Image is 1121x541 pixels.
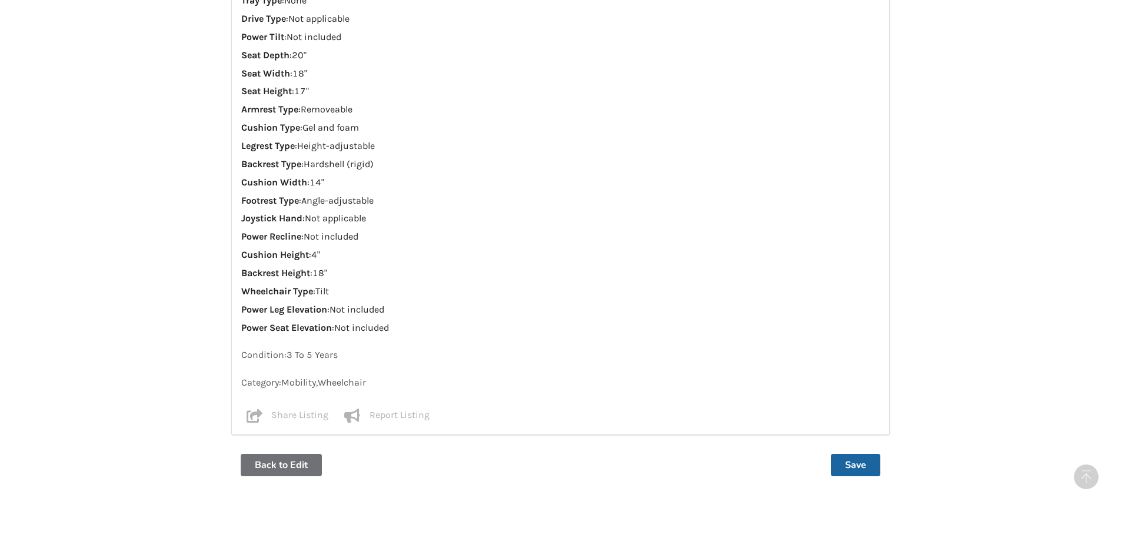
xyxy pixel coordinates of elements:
strong: Drive Type [241,13,286,24]
strong: Armrest Type [241,104,298,115]
strong: Cushion Type [241,122,300,133]
strong: Footrest Type [241,195,299,206]
p: : 20" [241,49,880,62]
p: : Not applicable [241,212,880,225]
strong: Seat Height [241,85,292,97]
strong: Power Leg Elevation [241,304,327,315]
strong: Power Seat Elevation [241,322,332,333]
strong: Backrest Height [241,267,310,278]
strong: Wheelchair Type [241,286,313,297]
p: : Not included [241,321,880,335]
strong: Power Recline [241,231,301,242]
p: : Not included [241,230,880,244]
p: : 18" [241,267,880,280]
p: : 17" [241,85,880,98]
button: Save [831,454,880,476]
p: Category: Mobility , Wheelchair [241,376,880,390]
strong: Seat Depth [241,49,290,61]
p: : Not applicable [241,12,880,26]
strong: Cushion Width [241,177,307,188]
p: : 18" [241,67,880,81]
p: : 14" [241,176,880,190]
p: : Hardshell (rigid) [241,158,880,171]
strong: Power Tilt [241,31,284,42]
strong: Cushion Height [241,249,309,260]
strong: Legrest Type [241,140,295,151]
p: : Tilt [241,285,880,298]
strong: Joystick Hand [241,213,302,224]
p: : Not included [241,31,880,44]
button: Back to Edit [241,454,322,476]
p: : 4" [241,248,880,262]
p: : Gel and foam [241,121,880,135]
p: : Removeable [241,103,880,117]
p: : Height-adjustable [241,140,880,153]
p: Report Listing [370,409,430,423]
strong: Seat Width [241,68,290,79]
p: Condition: 3 To 5 Years [241,349,880,362]
p: : Angle-adjustable [241,194,880,208]
p: : Not included [241,303,880,317]
strong: Backrest Type [241,158,301,170]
